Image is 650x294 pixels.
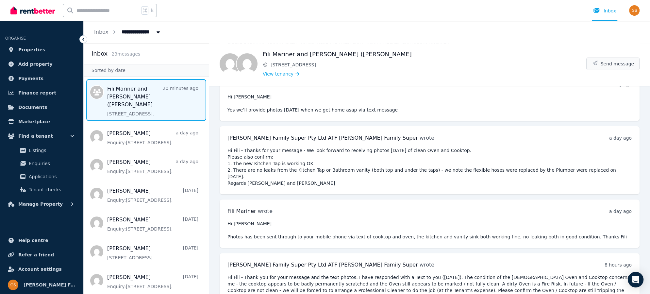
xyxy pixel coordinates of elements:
[5,263,78,276] a: Account settings
[10,6,55,15] img: RentBetter
[5,234,78,247] a: Help centre
[5,43,78,56] a: Properties
[420,135,434,141] span: wrote
[628,272,643,287] div: Open Intercom Messenger
[237,53,258,74] img: Vitaliano (Victor) Pulaa
[593,8,616,14] div: Inbox
[263,71,293,77] span: View tenancy
[29,186,73,194] span: Tenant checks
[5,72,78,85] a: Payments
[5,86,78,99] a: Finance report
[107,273,198,290] a: [PERSON_NAME][DATE]Enquiry:[STREET_ADDRESS].
[107,245,198,261] a: [PERSON_NAME][DATE][STREET_ADDRESS].
[258,208,273,214] span: wrote
[220,53,241,74] img: Fili Mariner
[263,71,299,77] a: View tenancy
[18,75,43,82] span: Payments
[8,157,75,170] a: Enquiries
[29,160,73,167] span: Enquiries
[5,101,78,114] a: Documents
[587,58,639,70] button: Send message
[600,61,634,67] span: Send message
[18,60,53,68] span: Add property
[227,220,632,240] pre: Hi [PERSON_NAME] Photos has been sent through to your mobile phone via text of cooktop and oven, ...
[29,147,73,154] span: Listings
[107,158,198,175] a: [PERSON_NAME]a day agoEnquiry:[STREET_ADDRESS].
[151,8,153,13] span: k
[227,94,632,113] pre: Hi [PERSON_NAME] Yes we’ll provide photos [DATE] when we get home asap via text message
[8,280,18,290] img: Stanyer Family Super Pty Ltd ATF Stanyer Family Super
[227,147,632,186] pre: Hi Fili - Thanks for your message - We look forward to receiving photos [DATE] of clean Oven and ...
[84,64,209,77] div: Sorted by date
[629,5,640,16] img: Stanyer Family Super Pty Ltd ATF Stanyer Family Super
[609,135,632,141] time: a day ago
[5,130,78,143] button: Find a tenant
[18,251,54,259] span: Refer a friend
[609,209,632,214] time: a day ago
[107,130,198,146] a: [PERSON_NAME]a day agoEnquiry:[STREET_ADDRESS].
[111,51,140,57] span: 23 message s
[5,248,78,261] a: Refer a friend
[5,58,78,71] a: Add property
[227,208,256,214] span: Fili Mariner
[8,170,75,183] a: Applications
[18,103,47,111] span: Documents
[5,36,26,41] span: ORGANISE
[5,198,78,211] button: Manage Property
[227,262,418,268] span: [PERSON_NAME] Family Super Pty Ltd ATF [PERSON_NAME] Family Super
[29,173,73,181] span: Applications
[84,21,172,43] nav: Breadcrumb
[605,262,632,268] time: 8 hours ago
[18,46,45,54] span: Properties
[18,132,53,140] span: Find a tenant
[18,89,56,97] span: Finance report
[107,187,198,203] a: [PERSON_NAME][DATE]Enquiry:[STREET_ADDRESS].
[107,216,198,232] a: [PERSON_NAME][DATE]Enquiry:[STREET_ADDRESS].
[420,262,434,268] span: wrote
[24,281,75,289] span: [PERSON_NAME] Family Super Pty Ltd ATF [PERSON_NAME] Family Super
[94,29,108,35] a: Inbox
[92,49,108,58] h2: Inbox
[18,265,62,273] span: Account settings
[18,118,50,126] span: Marketplace
[5,115,78,128] a: Marketplace
[271,61,586,68] span: [STREET_ADDRESS]
[227,135,418,141] span: [PERSON_NAME] Family Super Pty Ltd ATF [PERSON_NAME] Family Super
[18,236,48,244] span: Help centre
[18,200,63,208] span: Manage Property
[263,50,586,59] h1: Fili Mariner and [PERSON_NAME] ([PERSON_NAME]
[8,144,75,157] a: Listings
[107,85,198,117] a: Fili Mariner and [PERSON_NAME] ([PERSON_NAME]20 minutes ago[STREET_ADDRESS].
[8,183,75,196] a: Tenant checks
